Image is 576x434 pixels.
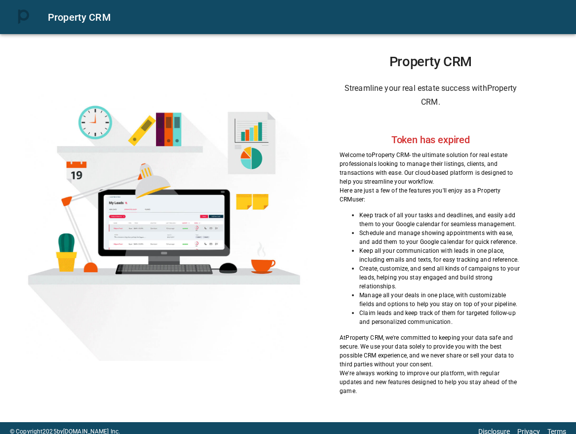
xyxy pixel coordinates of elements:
[340,81,521,109] h6: Streamline your real estate success with Property CRM .
[340,369,521,395] p: We're always working to improve our platform, with regular updates and new features designed to h...
[359,246,521,264] p: Keep all your communication with leads in one place, including emails and texts, for easy trackin...
[359,309,521,326] p: Claim leads and keep track of them for targeted follow-up and personalized communication.
[359,229,521,246] p: Schedule and manage showing appointments with ease, and add them to your Google calendar for quic...
[340,151,521,186] p: Welcome to Property CRM - the ultimate solution for real estate professionals looking to manage t...
[359,264,521,291] p: Create, customize, and send all kinds of campaigns to your leads, helping you stay engaged and bu...
[359,291,521,309] p: Manage all your deals in one place, with customizable fields and options to help you stay on top ...
[391,134,470,146] h2: Token has expired
[340,333,521,369] p: At Property CRM , we're committed to keeping your data safe and secure. We use your data solely t...
[340,186,521,204] p: Here are just a few of the features you'll enjoy as a Property CRM user:
[48,9,564,25] div: Property CRM
[340,54,521,70] h1: Property CRM
[359,211,521,229] p: Keep track of all your tasks and deadlines, and easily add them to your Google calendar for seaml...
